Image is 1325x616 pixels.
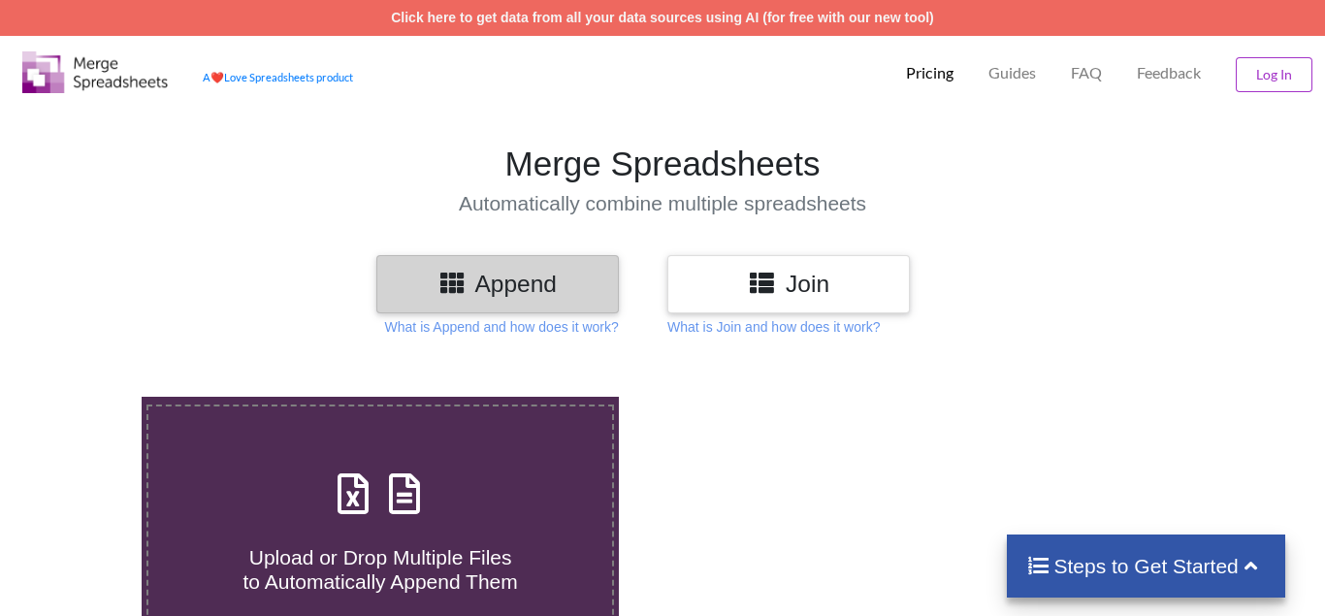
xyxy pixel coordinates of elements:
a: Click here to get data from all your data sources using AI (for free with our new tool) [391,10,934,25]
span: Upload or Drop Multiple Files to Automatically Append Them [243,546,518,593]
span: Feedback [1137,65,1201,81]
p: FAQ [1071,63,1102,83]
p: Pricing [906,63,953,83]
h4: Steps to Get Started [1026,554,1266,578]
h3: Append [391,270,604,298]
a: AheartLove Spreadsheets product [203,71,353,83]
span: heart [210,71,224,83]
button: Log In [1236,57,1312,92]
p: Guides [988,63,1036,83]
img: Logo.png [22,51,168,93]
p: What is Join and how does it work? [667,317,880,337]
h3: Join [682,270,895,298]
p: What is Append and how does it work? [385,317,619,337]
